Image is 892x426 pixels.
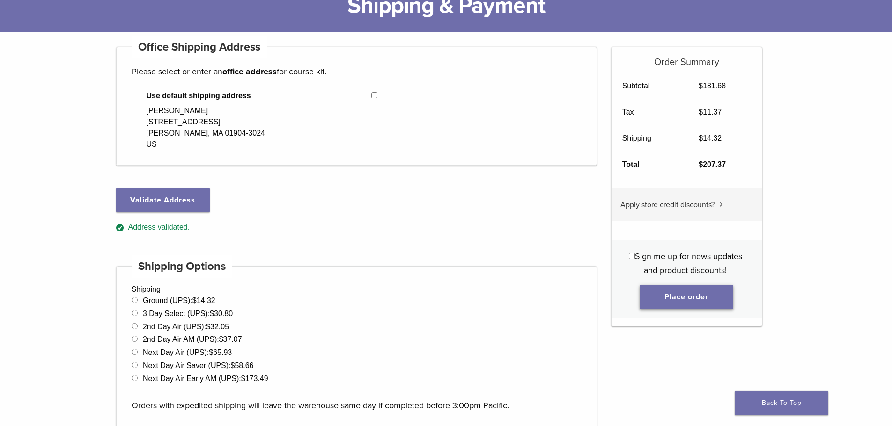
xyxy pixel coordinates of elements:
[143,348,232,356] label: Next Day Air (UPS):
[219,335,223,343] span: $
[640,285,733,309] button: Place order
[143,335,242,343] label: 2nd Day Air AM (UPS):
[209,348,213,356] span: $
[219,335,242,343] bdi: 37.07
[147,105,265,150] div: [PERSON_NAME] [STREET_ADDRESS] [PERSON_NAME], MA 01904-3024 US
[699,160,703,168] span: $
[132,384,582,412] p: Orders with expedited shipping will leave the warehouse same day if completed before 3:00pm Pacific.
[222,66,277,77] strong: office address
[206,323,210,331] span: $
[143,361,254,369] label: Next Day Air Saver (UPS):
[699,108,703,116] span: $
[699,108,722,116] bdi: 11.37
[132,36,267,58] h4: Office Shipping Address
[735,391,828,415] a: Back To Top
[241,375,268,383] bdi: 173.49
[635,251,742,275] span: Sign me up for news updates and product discounts!
[612,47,762,68] h5: Order Summary
[699,82,726,90] bdi: 181.68
[210,310,214,318] span: $
[612,73,688,99] th: Subtotal
[143,310,233,318] label: 3 Day Select (UPS):
[147,90,372,101] span: Use default shipping address
[206,323,229,331] bdi: 32.05
[210,310,233,318] bdi: 30.80
[629,253,635,259] input: Sign me up for news updates and product discounts!
[620,200,715,209] span: Apply store credit discounts?
[116,222,597,233] div: Address validated.
[699,82,703,90] span: $
[241,375,245,383] span: $
[612,152,688,178] th: Total
[192,296,197,304] span: $
[699,134,722,142] bdi: 14.32
[612,125,688,152] th: Shipping
[699,134,703,142] span: $
[143,323,229,331] label: 2nd Day Air (UPS):
[231,361,254,369] bdi: 58.66
[192,296,215,304] bdi: 14.32
[143,375,268,383] label: Next Day Air Early AM (UPS):
[231,361,235,369] span: $
[132,255,233,278] h4: Shipping Options
[143,296,215,304] label: Ground (UPS):
[132,65,582,79] p: Please select or enter an for course kit.
[612,99,688,125] th: Tax
[209,348,232,356] bdi: 65.93
[699,160,726,168] bdi: 207.37
[116,188,210,212] button: Validate Address
[719,202,723,207] img: caret.svg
